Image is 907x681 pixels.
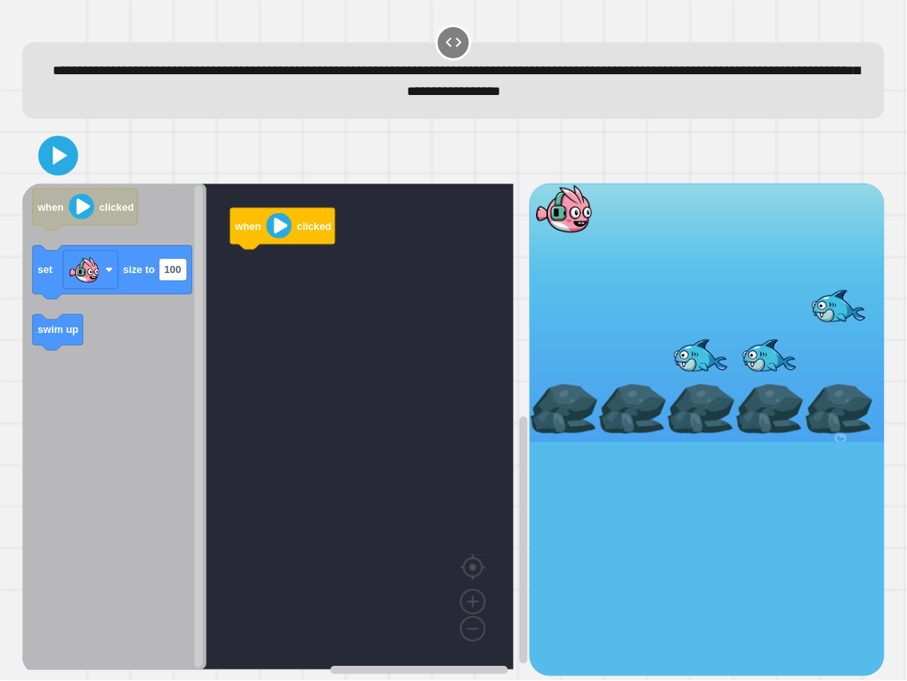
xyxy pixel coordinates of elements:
[100,201,134,213] text: clicked
[235,220,262,232] text: when
[22,184,529,676] div: Blockly Workspace
[124,264,156,276] text: size to
[38,264,53,276] text: set
[37,201,65,213] text: when
[38,324,79,336] text: swim up
[298,220,332,232] text: clicked
[164,264,181,276] text: 100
